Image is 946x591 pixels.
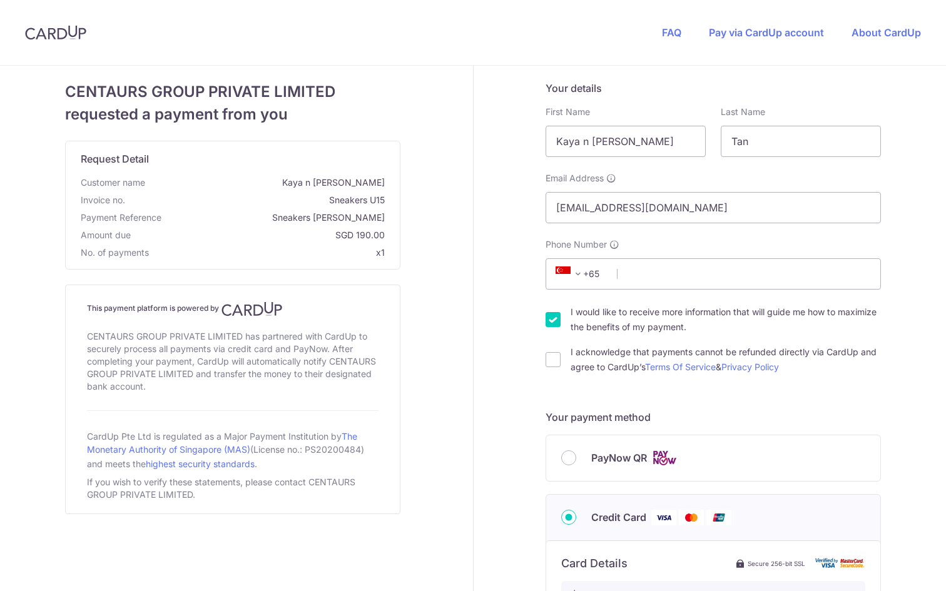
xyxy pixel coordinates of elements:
a: About CardUp [852,26,921,39]
span: x1 [376,247,385,258]
label: I would like to receive more information that will guide me how to maximize the benefits of my pa... [571,305,881,335]
span: translation missing: en.payment_reference [81,212,161,223]
span: SGD 190.00 [136,229,385,241]
h5: Your details [546,81,881,96]
span: Phone Number [546,238,607,251]
a: Terms Of Service [645,361,716,372]
h6: Card Details [561,556,628,571]
img: CardUp [221,301,283,316]
img: Visa [651,510,676,525]
img: Cards logo [652,450,677,466]
span: +65 [552,266,608,281]
img: CardUp [25,25,86,40]
h4: This payment platform is powered by [87,301,379,316]
div: CENTAURS GROUP PRIVATE LIMITED has partnered with CardUp to securely process all payments via cre... [87,328,379,395]
input: Last name [721,126,881,157]
span: Secure 256-bit SSL [748,558,805,568]
a: highest security standards [146,458,255,469]
span: Sneakers [PERSON_NAME] [166,211,385,224]
a: Privacy Policy [721,361,779,372]
span: translation missing: en.request_detail [81,153,149,165]
span: Credit Card [591,510,646,525]
span: +65 [556,266,586,281]
div: CardUp Pte Ltd is regulated as a Major Payment Institution by (License no.: PS20200484) and meets... [87,426,379,473]
span: CENTAURS GROUP PRIVATE LIMITED [65,81,400,103]
div: Credit Card Visa Mastercard Union Pay [561,510,865,525]
label: I acknowledge that payments cannot be refunded directly via CardUp and agree to CardUp’s & [571,345,881,375]
span: Invoice no. [81,194,125,206]
h5: Your payment method [546,410,881,425]
span: Amount due [81,229,131,241]
img: card secure [815,558,865,568]
span: Sneakers U15 [130,194,385,206]
img: Union Pay [706,510,731,525]
label: Last Name [721,106,765,118]
span: Email Address [546,172,604,184]
div: If you wish to verify these statements, please contact CENTAURS GROUP PRIVATE LIMITED. [87,473,379,503]
span: PayNow QR [591,450,647,465]
span: Customer name [81,176,145,189]
img: Mastercard [679,510,704,525]
a: Pay via CardUp account [709,26,824,39]
span: Kaya n [PERSON_NAME] [150,176,385,189]
label: First Name [546,106,590,118]
input: Email address [546,192,881,223]
a: FAQ [662,26,681,39]
span: No. of payments [81,246,149,259]
input: First name [546,126,706,157]
div: PayNow QR Cards logo [561,450,865,466]
span: requested a payment from you [65,103,400,126]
